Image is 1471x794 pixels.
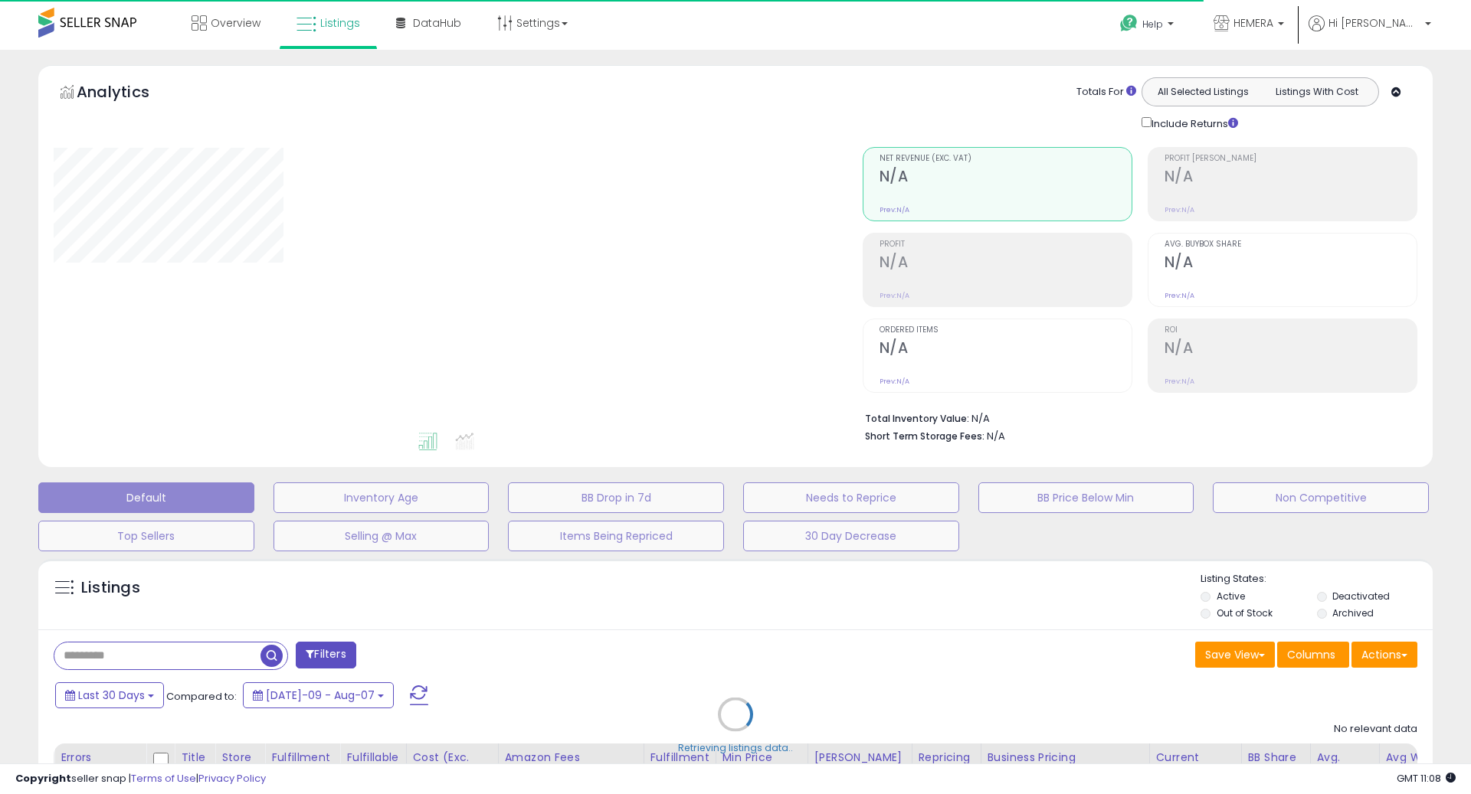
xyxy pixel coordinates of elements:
[880,155,1132,163] span: Net Revenue (Exc. VAT)
[880,168,1132,188] h2: N/A
[1165,240,1417,249] span: Avg. Buybox Share
[743,521,959,551] button: 30 Day Decrease
[1165,168,1417,188] h2: N/A
[678,741,793,755] div: Retrieving listings data..
[15,771,71,786] strong: Copyright
[1309,15,1431,50] a: Hi [PERSON_NAME]
[211,15,260,31] span: Overview
[508,521,724,551] button: Items Being Repriced
[865,412,969,425] b: Total Inventory Value:
[38,521,254,551] button: Top Sellers
[1146,82,1260,102] button: All Selected Listings
[1165,291,1194,300] small: Prev: N/A
[1165,253,1417,274] h2: N/A
[880,326,1132,335] span: Ordered Items
[1142,18,1163,31] span: Help
[1076,85,1136,100] div: Totals For
[38,482,254,513] button: Default
[978,482,1194,513] button: BB Price Below Min
[15,772,266,786] div: seller snap | |
[1108,2,1189,50] a: Help
[1260,82,1374,102] button: Listings With Cost
[320,15,360,31] span: Listings
[77,81,179,106] h5: Analytics
[413,15,461,31] span: DataHub
[1119,14,1138,33] i: Get Help
[880,339,1132,360] h2: N/A
[880,240,1132,249] span: Profit
[1165,155,1417,163] span: Profit [PERSON_NAME]
[987,429,1005,443] span: N/A
[1130,114,1256,132] div: Include Returns
[508,482,724,513] button: BB Drop in 7d
[1213,482,1429,513] button: Non Competitive
[1165,326,1417,335] span: ROI
[1233,15,1273,31] span: HEMERA
[880,377,909,386] small: Prev: N/A
[274,482,490,513] button: Inventory Age
[880,291,909,300] small: Prev: N/A
[1328,15,1420,31] span: Hi [PERSON_NAME]
[865,408,1406,426] li: N/A
[1165,339,1417,360] h2: N/A
[1165,377,1194,386] small: Prev: N/A
[880,253,1132,274] h2: N/A
[274,521,490,551] button: Selling @ Max
[1165,205,1194,214] small: Prev: N/A
[865,430,984,443] b: Short Term Storage Fees:
[880,205,909,214] small: Prev: N/A
[743,482,959,513] button: Needs to Reprice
